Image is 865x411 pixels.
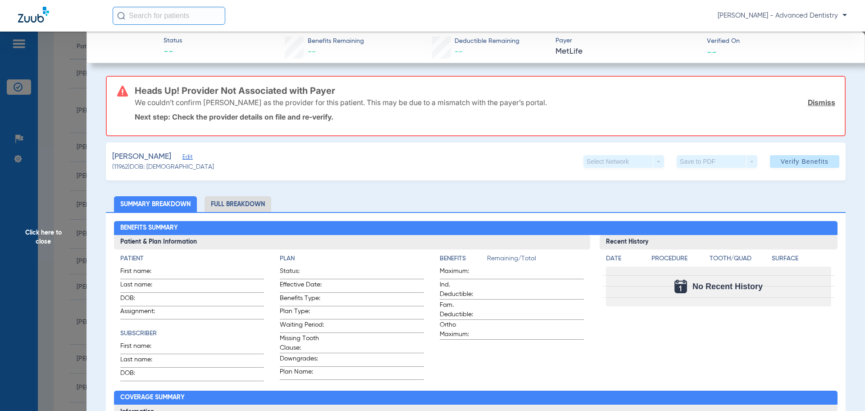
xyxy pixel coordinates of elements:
span: Maximum: [440,267,484,279]
span: (11962) DOB: [DEMOGRAPHIC_DATA] [112,162,214,172]
span: Ortho Maximum: [440,320,484,339]
img: Search Icon [117,12,125,20]
span: First name: [120,267,164,279]
p: We couldn’t confirm [PERSON_NAME] as the provider for this patient. This may be due to a mismatch... [135,98,547,107]
h2: Benefits Summary [114,221,838,236]
h2: Coverage Summary [114,391,838,405]
span: Downgrades: [280,354,324,366]
h4: Surface [772,254,831,263]
li: Summary Breakdown [114,196,197,212]
span: DOB: [120,369,164,381]
p: Next step: Check the provider details on file and re-verify. [135,112,835,121]
span: Remaining/Total [487,254,584,267]
span: Last name: [120,280,164,292]
h4: Plan [280,254,424,263]
li: Full Breakdown [205,196,271,212]
span: Plan Name: [280,367,324,379]
app-breakdown-title: Benefits [440,254,487,267]
span: DOB: [120,294,164,306]
img: Zuub Logo [18,7,49,23]
input: Search for patients [113,7,225,25]
app-breakdown-title: Tooth/Quad [710,254,769,267]
span: -- [164,46,182,59]
span: -- [707,47,717,56]
span: Verified On [707,37,851,46]
span: MetLife [555,46,699,57]
h3: Recent History [600,235,838,249]
img: Calendar [674,280,687,293]
span: Last name: [120,355,164,367]
span: Payer [555,36,699,46]
span: Status [164,36,182,46]
h4: Tooth/Quad [710,254,769,263]
button: Verify Benefits [770,155,839,168]
span: Benefits Remaining [308,37,364,46]
span: Plan Type: [280,307,324,319]
a: Dismiss [808,98,835,107]
h3: Patient & Plan Information [114,235,590,249]
span: -- [308,48,316,56]
h4: Subscriber [120,329,264,338]
span: Ind. Deductible: [440,280,484,299]
img: error-icon [117,86,128,97]
app-breakdown-title: Procedure [651,254,706,267]
app-breakdown-title: Date [606,254,644,267]
span: [PERSON_NAME] - Advanced Dentistry [718,11,847,20]
span: No Recent History [692,282,763,291]
span: First name: [120,342,164,354]
span: Fam. Deductible: [440,300,484,319]
span: Missing Tooth Clause: [280,334,324,353]
h4: Benefits [440,254,487,263]
span: Verify Benefits [781,158,829,165]
span: Effective Date: [280,280,324,292]
span: Benefits Type: [280,294,324,306]
span: Status: [280,267,324,279]
app-breakdown-title: Surface [772,254,831,267]
h4: Date [606,254,644,263]
span: [PERSON_NAME] [112,151,171,162]
h3: Heads Up! Provider Not Associated with Payer [135,86,835,95]
span: Assignment: [120,307,164,319]
span: Deductible Remaining [455,37,519,46]
h4: Patient [120,254,264,263]
span: Waiting Period: [280,320,324,332]
h4: Procedure [651,254,706,263]
span: -- [455,48,463,56]
span: Edit [182,154,191,162]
